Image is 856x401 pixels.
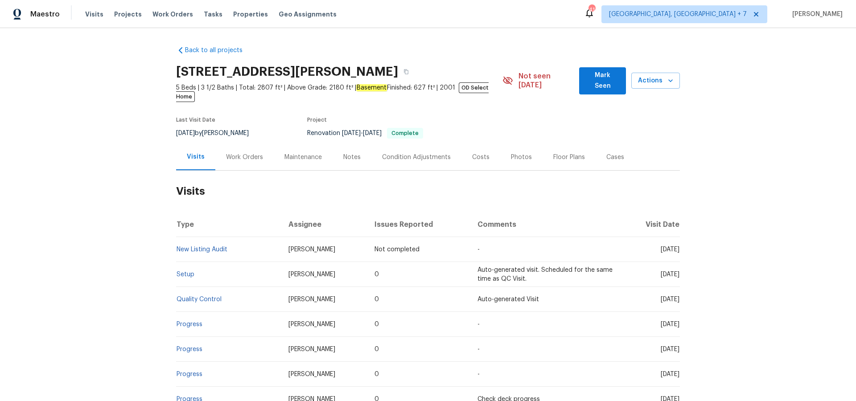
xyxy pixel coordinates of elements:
span: Actions [638,75,673,86]
span: [PERSON_NAME] [789,10,843,19]
a: Setup [177,271,194,278]
span: [PERSON_NAME] [288,321,335,327]
th: Comments [470,212,621,237]
a: New Listing Audit [177,246,227,253]
div: Floor Plans [553,153,585,162]
span: - [477,346,480,352]
span: OD Select Home [176,82,489,102]
div: Notes [343,153,361,162]
span: Tasks [204,11,222,17]
span: Mark Seen [586,70,618,92]
a: Progress [177,371,202,377]
span: Auto-generated Visit [477,296,539,303]
span: [DATE] [661,371,679,377]
span: Not seen [DATE] [519,72,574,90]
div: by [PERSON_NAME] [176,128,259,139]
span: Work Orders [152,10,193,19]
span: - [477,246,480,253]
button: Actions [631,73,680,89]
a: Progress [177,346,202,352]
th: Assignee [281,212,368,237]
em: Basement [356,84,387,91]
span: - [477,371,480,377]
span: Projects [114,10,142,19]
span: Project [307,117,327,123]
a: Progress [177,321,202,327]
a: Quality Control [177,296,222,303]
span: [DATE] [661,346,679,352]
span: 0 [374,271,379,278]
span: [DATE] [661,271,679,278]
span: [DATE] [661,296,679,303]
span: Properties [233,10,268,19]
span: 0 [374,321,379,327]
span: 0 [374,346,379,352]
button: Copy Address [398,64,414,80]
span: - [342,130,382,136]
span: [DATE] [661,321,679,327]
div: Work Orders [226,153,263,162]
span: [PERSON_NAME] [288,346,335,352]
div: Maintenance [284,153,322,162]
div: Visits [187,152,205,161]
span: Not completed [374,246,420,253]
th: Issues Reported [367,212,470,237]
th: Type [176,212,281,237]
span: 0 [374,296,379,303]
span: Last Visit Date [176,117,215,123]
span: [PERSON_NAME] [288,246,335,253]
span: Maestro [30,10,60,19]
span: [GEOGRAPHIC_DATA], [GEOGRAPHIC_DATA] + 7 [609,10,747,19]
a: Back to all projects [176,46,262,55]
span: Complete [388,131,422,136]
div: Costs [472,153,490,162]
span: [PERSON_NAME] [288,271,335,278]
th: Visit Date [621,212,680,237]
span: [DATE] [363,130,382,136]
span: [DATE] [661,246,679,253]
span: [PERSON_NAME] [288,371,335,377]
span: Auto-generated visit. Scheduled for the same time as QC Visit. [477,267,613,282]
div: Photos [511,153,532,162]
span: Renovation [307,130,423,136]
span: Geo Assignments [279,10,337,19]
span: [DATE] [342,130,361,136]
div: Condition Adjustments [382,153,451,162]
span: 0 [374,371,379,377]
button: Mark Seen [579,67,626,94]
span: [PERSON_NAME] [288,296,335,303]
span: 5 Beds | 3 1/2 Baths | Total: 2807 ft² | Above Grade: 2180 ft² | Finished: 627 ft² | 2001 [176,83,502,101]
div: 41 [588,5,595,14]
span: Visits [85,10,103,19]
div: Cases [606,153,624,162]
span: [DATE] [176,130,195,136]
h2: [STREET_ADDRESS][PERSON_NAME] [176,67,398,76]
span: - [477,321,480,327]
h2: Visits [176,171,680,212]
